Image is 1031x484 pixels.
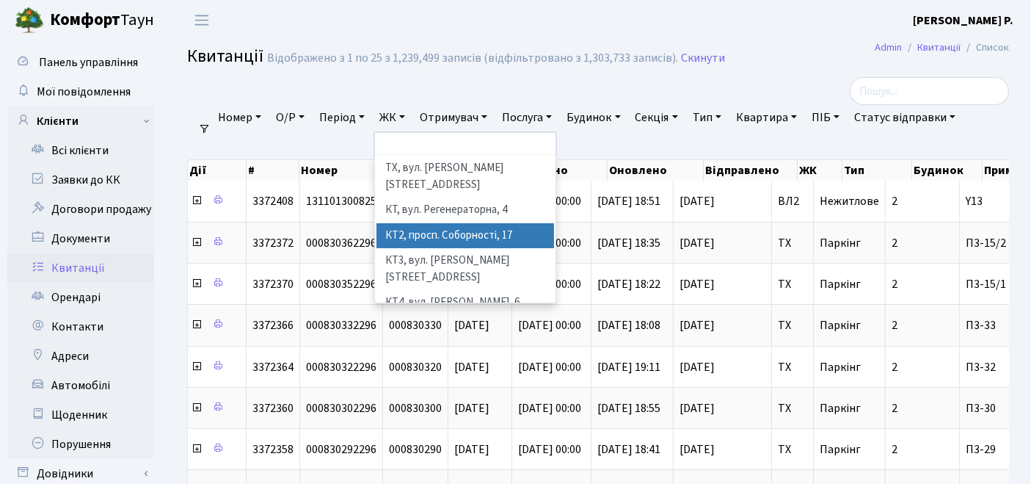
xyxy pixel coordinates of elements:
[850,77,1009,105] input: Пошук...
[778,237,807,249] span: ТХ
[389,441,442,458] span: 000830290
[820,235,861,251] span: Паркінг
[806,105,845,130] a: ПІБ
[7,253,154,283] a: Квитанції
[913,12,1013,29] b: [PERSON_NAME] Р.
[270,105,310,130] a: О/Р
[7,400,154,430] a: Щоденник
[680,237,765,249] span: [DATE]
[853,32,1031,63] nav: breadcrumb
[252,441,294,458] span: 3372358
[875,40,902,55] a: Admin
[511,160,608,181] th: Створено
[252,193,294,209] span: 3372408
[704,160,797,181] th: Відправлено
[820,276,861,292] span: Паркінг
[892,400,897,416] span: 2
[252,359,294,375] span: 3372364
[597,441,660,458] span: [DATE] 18:41
[892,235,897,251] span: 2
[561,105,626,130] a: Будинок
[912,160,983,181] th: Будинок
[247,160,299,181] th: #
[7,342,154,371] a: Адреси
[680,195,765,207] span: [DATE]
[730,105,803,130] a: Квартира
[820,400,861,416] span: Паркінг
[496,105,558,130] a: Послуга
[39,54,138,71] span: Панель управління
[680,444,765,455] span: [DATE]
[7,165,154,195] a: Заявки до КК
[313,105,371,130] a: Період
[454,359,489,375] span: [DATE]
[212,105,267,130] a: Номер
[608,160,704,181] th: Оновлено
[820,359,861,375] span: Паркінг
[187,43,263,69] span: Квитанції
[252,235,294,251] span: 3372372
[7,430,154,459] a: Порушення
[597,359,660,375] span: [DATE] 19:11
[252,317,294,333] span: 3372366
[820,317,861,333] span: Паркінг
[842,160,912,181] th: Тип
[37,84,131,100] span: Мої повідомлення
[306,317,376,333] span: 000830332296
[798,160,842,181] th: ЖК
[820,193,879,209] span: Нежитлове
[7,371,154,400] a: Автомобілі
[183,8,220,32] button: Переключити навігацію
[597,400,660,416] span: [DATE] 18:55
[848,105,961,130] a: Статус відправки
[687,105,727,130] a: Тип
[778,195,807,207] span: ВЛ2
[376,223,555,249] li: КТ2, просп. Соборності, 17
[518,317,581,333] span: [DATE] 00:00
[961,40,1009,56] li: Список
[680,278,765,290] span: [DATE]
[7,77,154,106] a: Мої повідомлення
[680,361,765,373] span: [DATE]
[597,193,660,209] span: [DATE] 18:51
[778,319,807,331] span: ТХ
[50,8,154,33] span: Таун
[597,317,660,333] span: [DATE] 18:08
[892,193,897,209] span: 2
[892,359,897,375] span: 2
[389,400,442,416] span: 000830300
[778,278,807,290] span: ТХ
[7,283,154,312] a: Орендарі
[680,319,765,331] span: [DATE]
[518,400,581,416] span: [DATE] 00:00
[299,160,382,181] th: Номер
[376,198,555,223] li: КТ, вул. Регенераторна, 4
[778,402,807,414] span: ТХ
[15,6,44,35] img: logo.png
[306,276,376,292] span: 000830352296
[414,105,493,130] a: Отримувач
[7,224,154,253] a: Документи
[376,290,555,316] li: КТ4, вул. [PERSON_NAME], 6
[454,400,489,416] span: [DATE]
[454,317,489,333] span: [DATE]
[306,400,376,416] span: 000830302296
[306,235,376,251] span: 000830362296
[892,441,897,458] span: 2
[376,156,555,198] li: ТХ, вул. [PERSON_NAME][STREET_ADDRESS]
[680,402,765,414] span: [DATE]
[518,359,581,375] span: [DATE] 00:00
[454,441,489,458] span: [DATE]
[7,136,154,165] a: Всі клієнти
[376,248,555,290] li: КТ3, вул. [PERSON_NAME][STREET_ADDRESS]
[892,276,897,292] span: 2
[597,276,660,292] span: [DATE] 18:22
[892,317,897,333] span: 2
[597,235,660,251] span: [DATE] 18:35
[306,441,376,458] span: 000830292296
[389,317,442,333] span: 000830330
[7,106,154,136] a: Клієнти
[267,51,678,65] div: Відображено з 1 по 25 з 1,239,499 записів (відфільтровано з 1,303,733 записів).
[778,361,807,373] span: ТХ
[306,193,376,209] span: 131101300825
